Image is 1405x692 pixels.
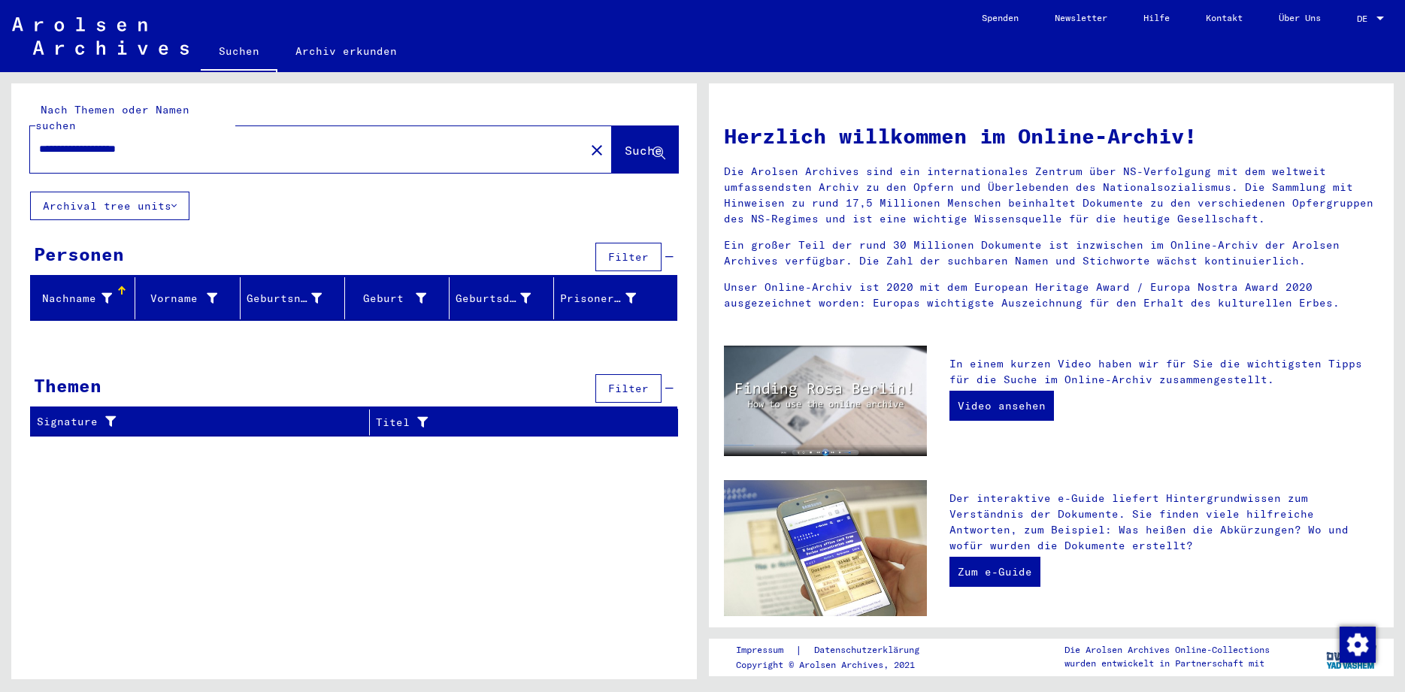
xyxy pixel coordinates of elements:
[247,291,322,307] div: Geburtsname
[560,286,658,310] div: Prisoner #
[588,141,606,159] mat-icon: close
[376,410,659,434] div: Titel
[736,658,937,672] p: Copyright © Arolsen Archives, 2021
[345,277,450,319] mat-header-cell: Geburt‏
[560,291,635,307] div: Prisoner #
[135,277,240,319] mat-header-cell: Vorname
[456,291,531,307] div: Geburtsdatum
[724,280,1379,311] p: Unser Online-Archiv ist 2020 mit dem European Heritage Award / Europa Nostra Award 2020 ausgezeic...
[37,410,369,434] div: Signature
[35,103,189,132] mat-label: Nach Themen oder Namen suchen
[724,346,927,456] img: video.jpg
[141,291,217,307] div: Vorname
[949,557,1040,587] a: Zum e-Guide
[724,480,927,616] img: eguide.jpg
[1357,14,1373,24] span: DE
[595,374,662,403] button: Filter
[949,491,1379,554] p: Der interaktive e-Guide liefert Hintergrundwissen zum Verständnis der Dokumente. Sie finden viele...
[608,250,649,264] span: Filter
[12,17,189,55] img: Arolsen_neg.svg
[736,642,937,658] div: |
[1064,657,1270,670] p: wurden entwickelt in Partnerschaft mit
[949,356,1379,388] p: In einem kurzen Video haben wir für Sie die wichtigsten Tipps für die Suche im Online-Archiv zusa...
[724,120,1379,152] h1: Herzlich willkommen im Online-Archiv!
[802,642,937,658] a: Datenschutzerklärung
[736,642,795,658] a: Impressum
[612,126,678,173] button: Suche
[37,291,112,307] div: Nachname
[1323,638,1379,675] img: yv_logo.png
[247,286,344,310] div: Geburtsname
[141,286,239,310] div: Vorname
[450,277,554,319] mat-header-cell: Geburtsdatum
[201,33,277,72] a: Suchen
[724,237,1379,269] p: Ein großer Teil der rund 30 Millionen Dokumente ist inzwischen im Online-Archiv der Arolsen Archi...
[625,143,662,158] span: Suche
[949,391,1054,421] a: Video ansehen
[30,192,189,220] button: Archival tree units
[582,134,612,165] button: Clear
[351,291,426,307] div: Geburt‏
[554,277,676,319] mat-header-cell: Prisoner #
[34,372,101,399] div: Themen
[31,277,135,319] mat-header-cell: Nachname
[37,286,135,310] div: Nachname
[376,415,640,431] div: Titel
[34,240,124,267] div: Personen
[595,243,662,271] button: Filter
[37,414,350,430] div: Signature
[1339,626,1375,662] div: Zustimmung ändern
[351,286,449,310] div: Geburt‏
[1340,627,1376,663] img: Zustimmung ändern
[456,286,553,310] div: Geburtsdatum
[277,33,415,69] a: Archiv erkunden
[241,277,345,319] mat-header-cell: Geburtsname
[608,382,649,395] span: Filter
[724,164,1379,227] p: Die Arolsen Archives sind ein internationales Zentrum über NS-Verfolgung mit dem weltweit umfasse...
[1064,643,1270,657] p: Die Arolsen Archives Online-Collections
